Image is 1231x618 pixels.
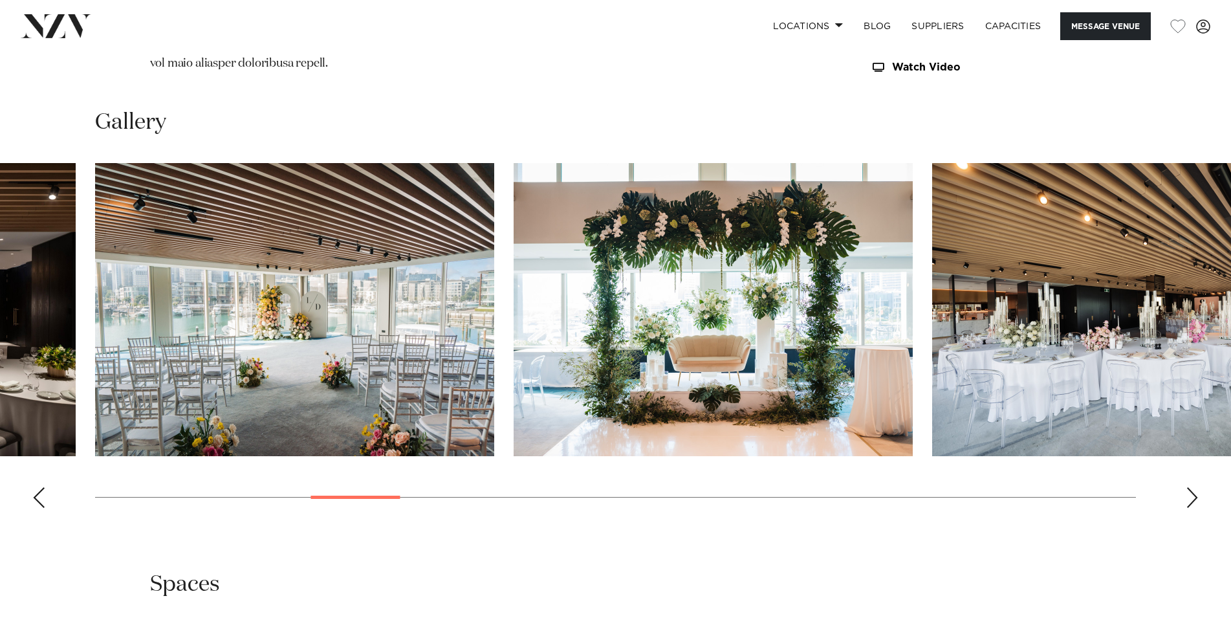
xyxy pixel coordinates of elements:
a: Capacities [975,12,1052,40]
a: Locations [763,12,853,40]
h2: Spaces [150,570,220,599]
h2: Gallery [95,108,166,137]
button: Message Venue [1060,12,1151,40]
a: SUPPLIERS [901,12,974,40]
swiper-slide: 8 / 29 [514,163,913,456]
a: BLOG [853,12,901,40]
img: nzv-logo.png [21,14,91,38]
swiper-slide: 7 / 29 [95,163,494,456]
a: Watch Video [871,62,1082,73]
